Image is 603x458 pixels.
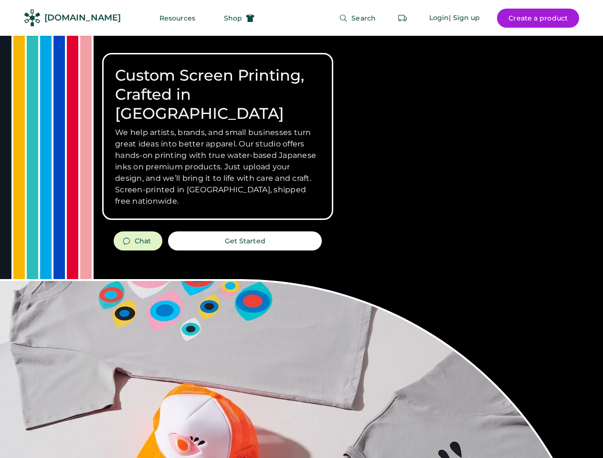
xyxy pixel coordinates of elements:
[212,9,266,28] button: Shop
[429,13,449,23] div: Login
[44,12,121,24] div: [DOMAIN_NAME]
[224,15,242,21] span: Shop
[148,9,207,28] button: Resources
[497,9,579,28] button: Create a product
[168,231,322,250] button: Get Started
[115,66,320,123] h1: Custom Screen Printing, Crafted in [GEOGRAPHIC_DATA]
[114,231,162,250] button: Chat
[24,10,41,26] img: Rendered Logo - Screens
[393,9,412,28] button: Retrieve an order
[449,13,480,23] div: | Sign up
[328,9,387,28] button: Search
[115,127,320,207] h3: We help artists, brands, and small businesses turn great ideas into better apparel. Our studio of...
[351,15,376,21] span: Search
